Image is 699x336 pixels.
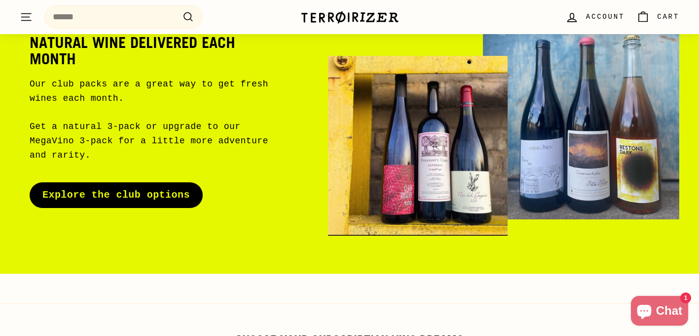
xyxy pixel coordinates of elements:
[657,11,679,22] span: Cart
[30,34,274,67] h2: Natural wine delivered each month
[630,2,685,32] a: Cart
[559,2,630,32] a: Account
[30,182,203,208] a: Explore the club options
[586,11,625,22] span: Account
[30,77,274,163] p: Our club packs are a great way to get fresh wines each month. Get a natural 3-pack or upgrade to ...
[628,296,691,328] inbox-online-store-chat: Shopify online store chat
